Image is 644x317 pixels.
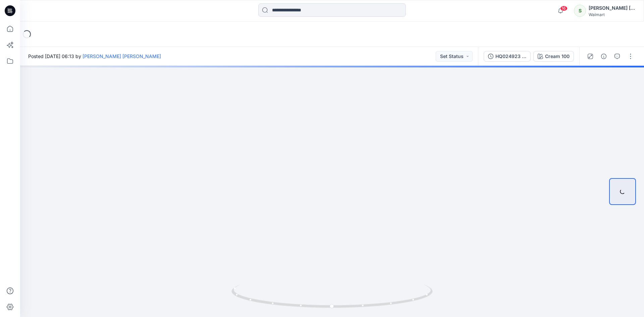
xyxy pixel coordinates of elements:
div: S​ [574,5,586,17]
span: 16 [560,6,568,11]
span: Posted [DATE] 06:13 by [28,53,161,60]
button: Cream 100 [533,51,574,62]
button: Details [598,51,609,62]
div: [PERSON_NAME] ​[PERSON_NAME] [589,4,636,12]
a: [PERSON_NAME] ​[PERSON_NAME] [83,53,161,59]
div: HQ024923 (GE17024923)-REG- [495,53,526,60]
div: Walmart [589,12,636,17]
button: HQ024923 (GE17024923)-REG- [484,51,531,62]
div: Cream 100 [545,53,570,60]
